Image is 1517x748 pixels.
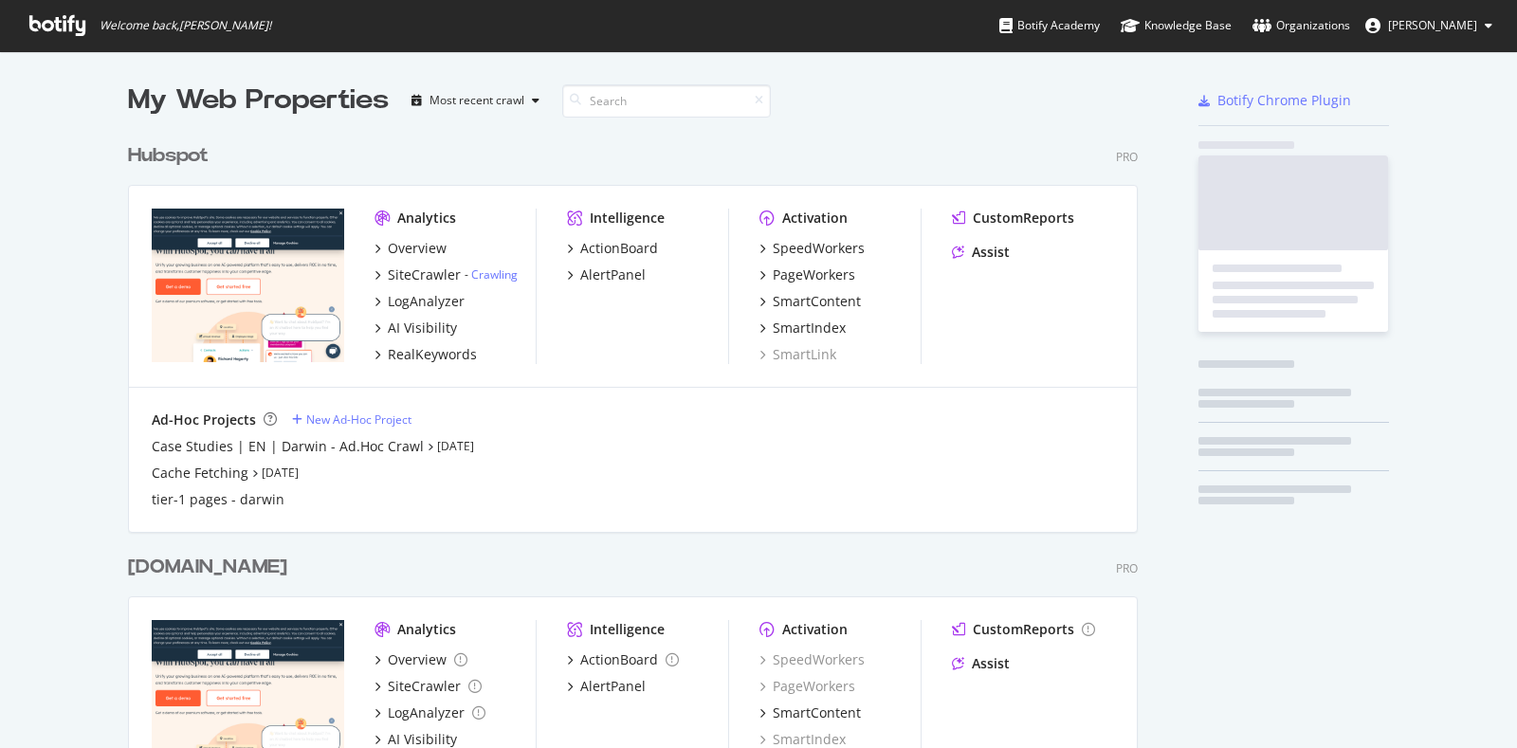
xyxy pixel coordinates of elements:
[1116,149,1138,165] div: Pro
[773,703,861,722] div: SmartContent
[759,239,865,258] a: SpeedWorkers
[404,85,547,116] button: Most recent crawl
[580,677,646,696] div: AlertPanel
[773,239,865,258] div: SpeedWorkers
[388,677,461,696] div: SiteCrawler
[999,16,1100,35] div: Botify Academy
[100,18,271,33] span: Welcome back, [PERSON_NAME] !
[1350,10,1508,41] button: [PERSON_NAME]
[152,209,344,362] img: hubspot.com
[375,677,482,696] a: SiteCrawler
[430,95,524,106] div: Most recent crawl
[128,554,287,581] div: [DOMAIN_NAME]
[759,677,855,696] a: PageWorkers
[759,319,846,338] a: SmartIndex
[952,209,1074,228] a: CustomReports
[471,266,518,283] a: Crawling
[262,465,299,481] a: [DATE]
[388,319,457,338] div: AI Visibility
[152,410,256,429] div: Ad-Hoc Projects
[590,209,665,228] div: Intelligence
[952,243,1010,262] a: Assist
[388,292,465,311] div: LogAnalyzer
[590,620,665,639] div: Intelligence
[152,437,424,456] a: Case Studies | EN | Darwin - Ad.Hoc Crawl
[773,319,846,338] div: SmartIndex
[580,265,646,284] div: AlertPanel
[972,654,1010,673] div: Assist
[580,239,658,258] div: ActionBoard
[128,142,209,170] div: Hubspot
[375,345,477,364] a: RealKeywords
[567,677,646,696] a: AlertPanel
[1116,560,1138,576] div: Pro
[292,411,411,428] a: New Ad-Hoc Project
[152,464,248,483] a: Cache Fetching
[1198,91,1351,110] a: Botify Chrome Plugin
[973,209,1074,228] div: CustomReports
[759,265,855,284] a: PageWorkers
[973,620,1074,639] div: CustomReports
[972,243,1010,262] div: Assist
[759,703,861,722] a: SmartContent
[562,84,771,118] input: Search
[375,703,485,722] a: LogAnalyzer
[375,650,467,669] a: Overview
[1388,17,1477,33] span: Victor Pan
[782,620,848,639] div: Activation
[1217,91,1351,110] div: Botify Chrome Plugin
[759,650,865,669] a: SpeedWorkers
[580,650,658,669] div: ActionBoard
[375,239,447,258] a: Overview
[437,438,474,454] a: [DATE]
[397,209,456,228] div: Analytics
[1252,16,1350,35] div: Organizations
[567,650,679,669] a: ActionBoard
[306,411,411,428] div: New Ad-Hoc Project
[773,292,861,311] div: SmartContent
[397,620,456,639] div: Analytics
[759,292,861,311] a: SmartContent
[773,265,855,284] div: PageWorkers
[388,345,477,364] div: RealKeywords
[782,209,848,228] div: Activation
[567,265,646,284] a: AlertPanel
[952,620,1095,639] a: CustomReports
[388,239,447,258] div: Overview
[128,82,389,119] div: My Web Properties
[1121,16,1232,35] div: Knowledge Base
[128,142,216,170] a: Hubspot
[375,319,457,338] a: AI Visibility
[388,703,465,722] div: LogAnalyzer
[465,266,518,283] div: -
[375,292,465,311] a: LogAnalyzer
[567,239,658,258] a: ActionBoard
[152,490,284,509] a: tier-1 pages - darwin
[388,265,461,284] div: SiteCrawler
[128,554,295,581] a: [DOMAIN_NAME]
[759,345,836,364] a: SmartLink
[375,265,518,284] a: SiteCrawler- Crawling
[388,650,447,669] div: Overview
[952,654,1010,673] a: Assist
